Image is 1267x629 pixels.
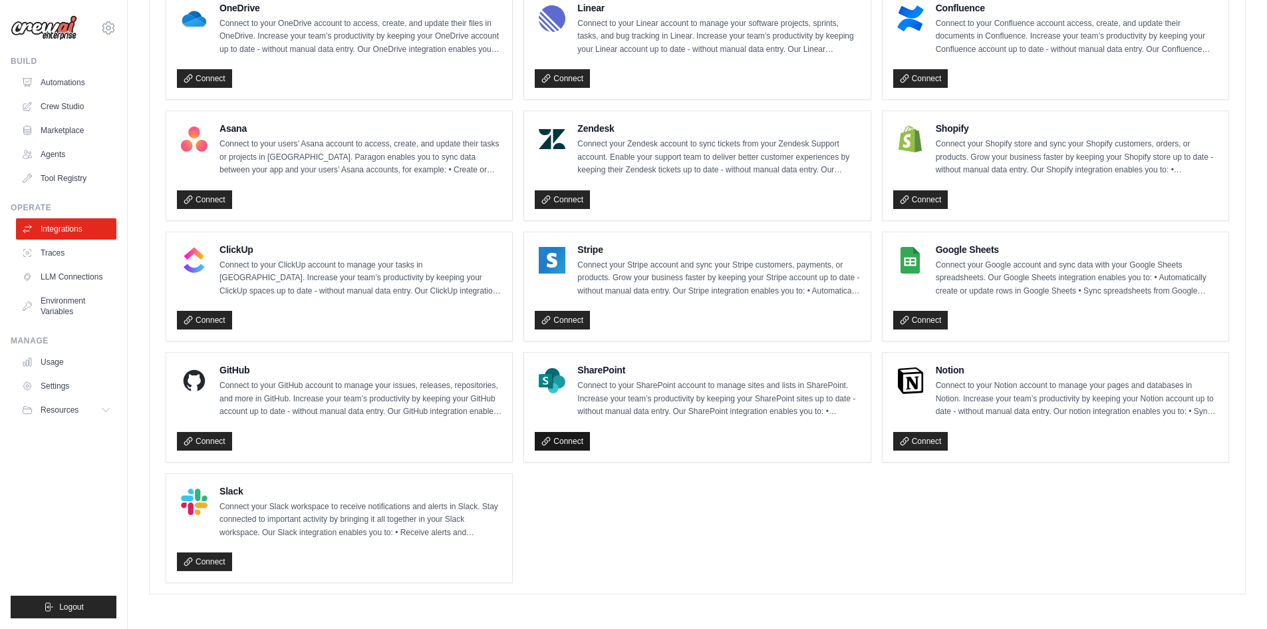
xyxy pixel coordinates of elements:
[177,552,232,571] a: Connect
[16,351,116,373] a: Usage
[936,379,1218,419] p: Connect to your Notion account to manage your pages and databases in Notion. Increase your team’s...
[16,120,116,141] a: Marketplace
[16,290,116,322] a: Environment Variables
[936,1,1218,15] h4: Confluence
[893,69,948,88] a: Connect
[577,138,859,177] p: Connect your Zendesk account to sync tickets from your Zendesk Support account. Enable your suppo...
[577,379,859,419] p: Connect to your SharePoint account to manage sites and lists in SharePoint. Increase your team’s ...
[539,367,565,394] img: SharePoint Logo
[16,72,116,93] a: Automations
[181,247,208,274] img: ClickUp Logo
[219,122,501,135] h4: Asana
[577,17,859,57] p: Connect to your Linear account to manage your software projects, sprints, tasks, and bug tracking...
[577,363,859,377] h4: SharePoint
[219,501,501,540] p: Connect your Slack workspace to receive notifications and alerts in Slack. Stay connected to impo...
[181,489,208,515] img: Slack Logo
[11,596,116,618] button: Logout
[897,126,924,152] img: Shopify Logo
[16,242,116,264] a: Traces
[936,122,1218,135] h4: Shopify
[11,335,116,346] div: Manage
[539,126,565,152] img: Zendesk Logo
[16,375,116,397] a: Settings
[936,17,1218,57] p: Connect to your Confluence account access, create, and update their documents in Confluence. Incr...
[177,190,232,209] a: Connect
[535,190,590,209] a: Connect
[16,168,116,189] a: Tool Registry
[11,202,116,213] div: Operate
[181,126,208,152] img: Asana Logo
[59,602,84,612] span: Logout
[41,405,78,415] span: Resources
[16,218,116,240] a: Integrations
[893,432,948,451] a: Connect
[177,432,232,451] a: Connect
[219,363,501,377] h4: GitHub
[893,311,948,329] a: Connect
[11,56,116,67] div: Build
[577,243,859,256] h4: Stripe
[539,247,565,274] img: Stripe Logo
[936,243,1218,256] h4: Google Sheets
[535,432,590,451] a: Connect
[181,367,208,394] img: GitHub Logo
[897,367,924,394] img: Notion Logo
[11,15,77,41] img: Logo
[219,243,501,256] h4: ClickUp
[219,485,501,498] h4: Slack
[936,363,1218,377] h4: Notion
[535,69,590,88] a: Connect
[577,122,859,135] h4: Zendesk
[539,5,565,32] img: Linear Logo
[16,144,116,165] a: Agents
[219,259,501,298] p: Connect to your ClickUp account to manage your tasks in [GEOGRAPHIC_DATA]. Increase your team’s p...
[897,5,924,32] img: Confluence Logo
[577,259,859,298] p: Connect your Stripe account and sync your Stripe customers, payments, or products. Grow your busi...
[577,1,859,15] h4: Linear
[177,69,232,88] a: Connect
[16,266,116,288] a: LLM Connections
[219,138,501,177] p: Connect to your users’ Asana account to access, create, and update their tasks or projects in [GE...
[893,190,948,209] a: Connect
[535,311,590,329] a: Connect
[16,96,116,117] a: Crew Studio
[897,247,924,274] img: Google Sheets Logo
[219,379,501,419] p: Connect to your GitHub account to manage your issues, releases, repositories, and more in GitHub....
[936,138,1218,177] p: Connect your Shopify store and sync your Shopify customers, orders, or products. Grow your busine...
[219,1,501,15] h4: OneDrive
[219,17,501,57] p: Connect to your OneDrive account to access, create, and update their files in OneDrive. Increase ...
[16,399,116,421] button: Resources
[936,259,1218,298] p: Connect your Google account and sync data with your Google Sheets spreadsheets. Our Google Sheets...
[181,5,208,32] img: OneDrive Logo
[177,311,232,329] a: Connect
